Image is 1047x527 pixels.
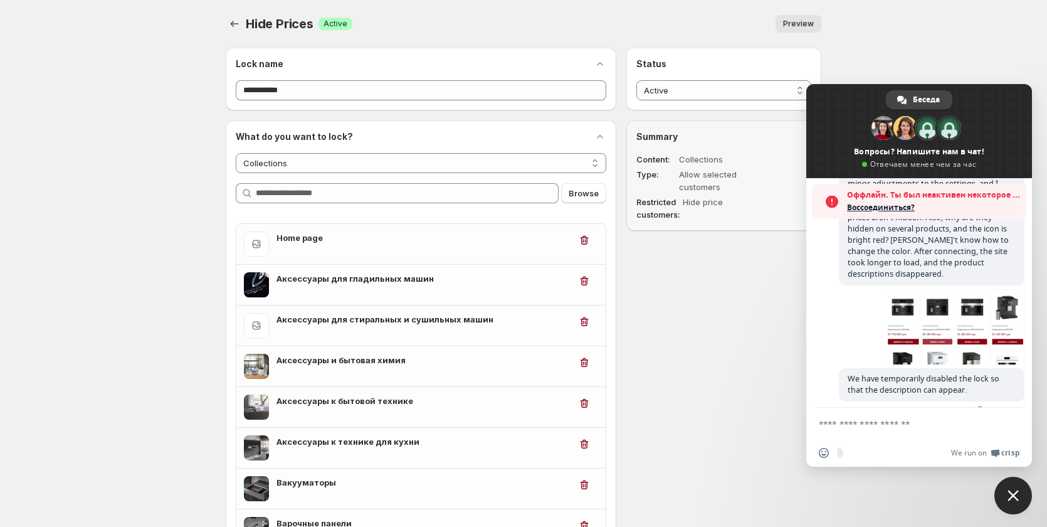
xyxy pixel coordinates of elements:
[246,16,313,31] span: Hide Prices
[776,15,821,33] button: Preview
[236,58,283,70] h2: Lock name
[1001,448,1019,458] span: Crisp
[951,448,1019,458] a: We run onCrisp
[994,477,1032,514] div: Close chat
[276,354,571,366] h3: Аксессуары и бытовая химия
[276,232,571,244] h3: Home page
[324,19,347,29] span: Active
[636,130,811,143] h2: Summary
[636,153,676,166] dt: Content :
[276,313,571,326] h3: Аксессуары для стиральных и сушильных машин
[783,19,814,29] span: Preview
[276,395,571,407] h3: Аксессуары к бытовой технике
[683,196,779,221] dd: Hide price
[276,272,571,285] h3: Аксессуары для гладильных машин
[847,189,1020,201] span: Оффлайн. Ты был неактивен некоторое время.
[569,187,599,200] span: Browse
[636,58,811,70] h2: Status
[886,90,952,109] div: Беседа
[679,168,776,193] dd: Allow selected customers
[977,405,1016,413] span: Прочитано
[636,168,676,193] dt: Type :
[276,435,571,448] h3: Аксессуары к технике для кухни
[276,476,571,489] h3: Вакууматоры
[951,448,987,458] span: We run on
[636,196,680,221] dt: Restricted customers:
[561,183,606,203] button: Browse
[819,448,829,458] span: Вставить emoji
[679,153,776,166] dd: Collections
[848,373,999,395] span: We have temporarily disabled the lock so that the description can appear.
[236,130,353,143] h2: What do you want to lock?
[913,90,940,109] span: Беседа
[226,15,243,33] button: Back
[819,418,992,430] textarea: Отправьте сообщение...
[847,201,1020,214] span: Воссоединиться?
